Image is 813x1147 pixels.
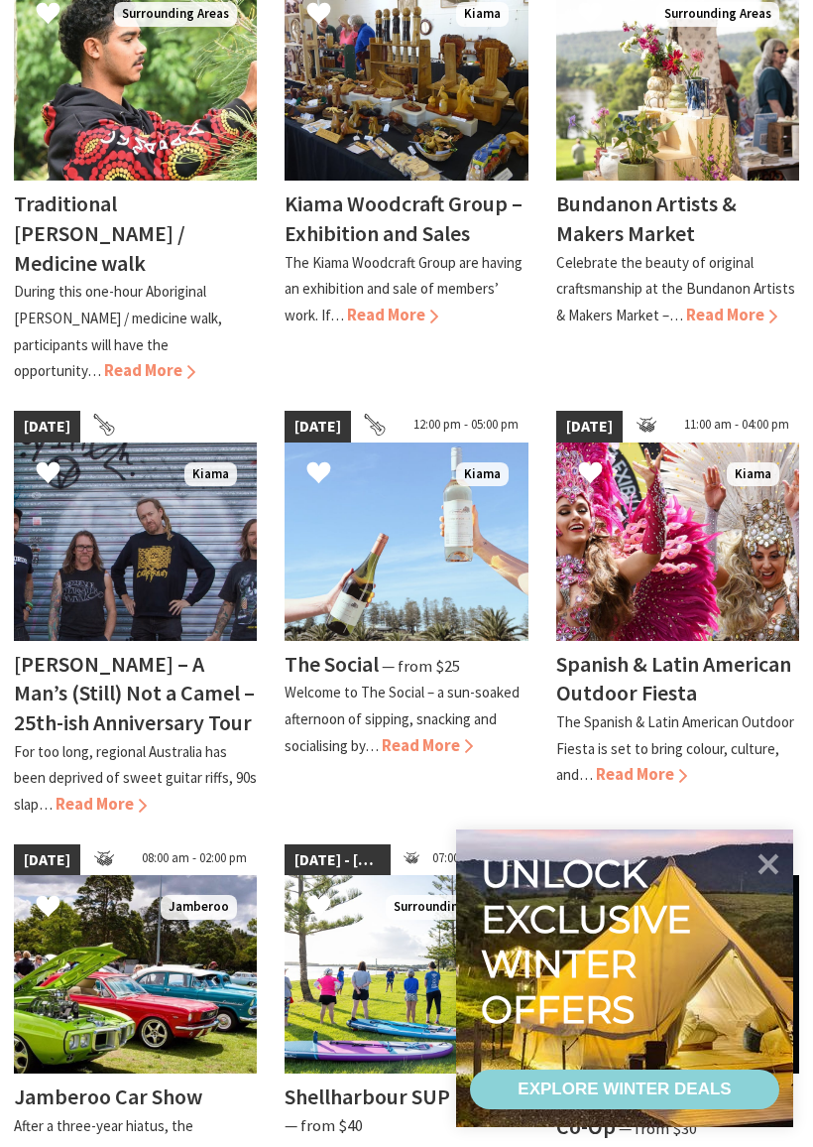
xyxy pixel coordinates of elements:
[285,875,527,1074] img: Jodie Edwards Welcome to Country
[285,1083,526,1110] h4: Shellharbour SUP Festival
[556,712,794,784] p: The Spanish & Latin American Outdoor Fiesta is set to bring colour, culture, and…
[285,844,390,876] span: [DATE] - [DATE]
[556,253,795,324] p: Celebrate the beauty of original craftsmanship at the Bundanon Artists & Makers Market –…
[285,443,527,641] img: The Social
[386,895,509,920] span: Surrounding Areas
[596,764,687,785] span: Read More
[470,1070,779,1109] a: EXPLORE WINTER DEALS
[285,411,351,443] span: [DATE]
[285,1115,363,1136] span: ⁠— from $40
[14,875,257,1074] img: Jamberoo Car Show
[56,794,147,815] span: Read More
[382,735,473,756] span: Read More
[556,190,737,247] h4: Bundanon Artists & Makers Market
[481,851,700,1032] div: Unlock exclusive winter offers
[556,411,799,819] a: [DATE] 11:00 am - 04:00 pm Dancers in jewelled pink and silver costumes with feathers, holding th...
[14,282,222,380] p: During this one-hour Aboriginal [PERSON_NAME] / medicine walk, participants will have the opportu...
[114,2,237,27] span: Surrounding Areas
[556,443,799,641] img: Dancers in jewelled pink and silver costumes with feathers, holding their hands up while smiling
[404,411,528,443] span: 12:00 pm - 05:00 pm
[14,742,257,814] p: For too long, regional Australia has been deprived of sweet guitar riffs, 90s slap…
[184,462,237,487] span: Kiama
[14,190,185,276] h4: Traditional [PERSON_NAME] / Medicine walk
[674,411,799,443] span: 11:00 am - 04:00 pm
[16,874,80,943] button: Click to Favourite Jamberoo Car Show
[14,411,257,819] a: [DATE] Frenzel Rhomb Kiama Pavilion Saturday 4th October Kiama [PERSON_NAME] – A Man’s (Still) No...
[382,656,460,677] span: ⁠— from $25
[656,2,779,27] span: Surrounding Areas
[285,253,523,324] p: The Kiama Woodcraft Group are having an exhibition and sale of members’ work. If…
[456,462,509,487] span: Kiama
[686,305,777,325] span: Read More
[556,411,623,443] span: [DATE]
[285,650,379,678] h4: The Social
[161,895,237,920] span: Jamberoo
[14,1083,202,1110] h4: Jamberoo Car Show
[14,411,80,443] span: [DATE]
[132,844,257,876] span: 08:00 am - 02:00 pm
[287,874,351,943] button: Click to Favourite Shellharbour SUP Festival
[16,441,80,509] button: Click to Favourite Frenzal Rhomb – A Man’s (Still) Not a Camel – 25th-ish Anniversary Tour
[285,190,523,247] h4: Kiama Woodcraft Group – Exhibition and Sales
[347,305,438,325] span: Read More
[104,360,195,381] span: Read More
[456,2,509,27] span: Kiama
[14,443,257,641] img: Frenzel Rhomb Kiama Pavilion Saturday 4th October
[285,411,527,819] a: [DATE] 12:00 pm - 05:00 pm The Social Kiama The Social ⁠— from $25 Welcome to The Social – a sun-...
[287,441,351,509] button: Click to Favourite The Social
[285,683,520,754] p: Welcome to The Social – a sun-soaked afternoon of sipping, snacking and socialising by…
[558,441,623,509] button: Click to Favourite Spanish & Latin American Outdoor Fiesta
[14,844,80,876] span: [DATE]
[422,844,527,876] span: 07:00 am - 03:00 pm
[14,650,255,736] h4: [PERSON_NAME] – A Man’s (Still) Not a Camel – 25th-ish Anniversary Tour
[556,650,791,707] h4: Spanish & Latin American Outdoor Fiesta
[727,462,779,487] span: Kiama
[518,1070,731,1109] div: EXPLORE WINTER DEALS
